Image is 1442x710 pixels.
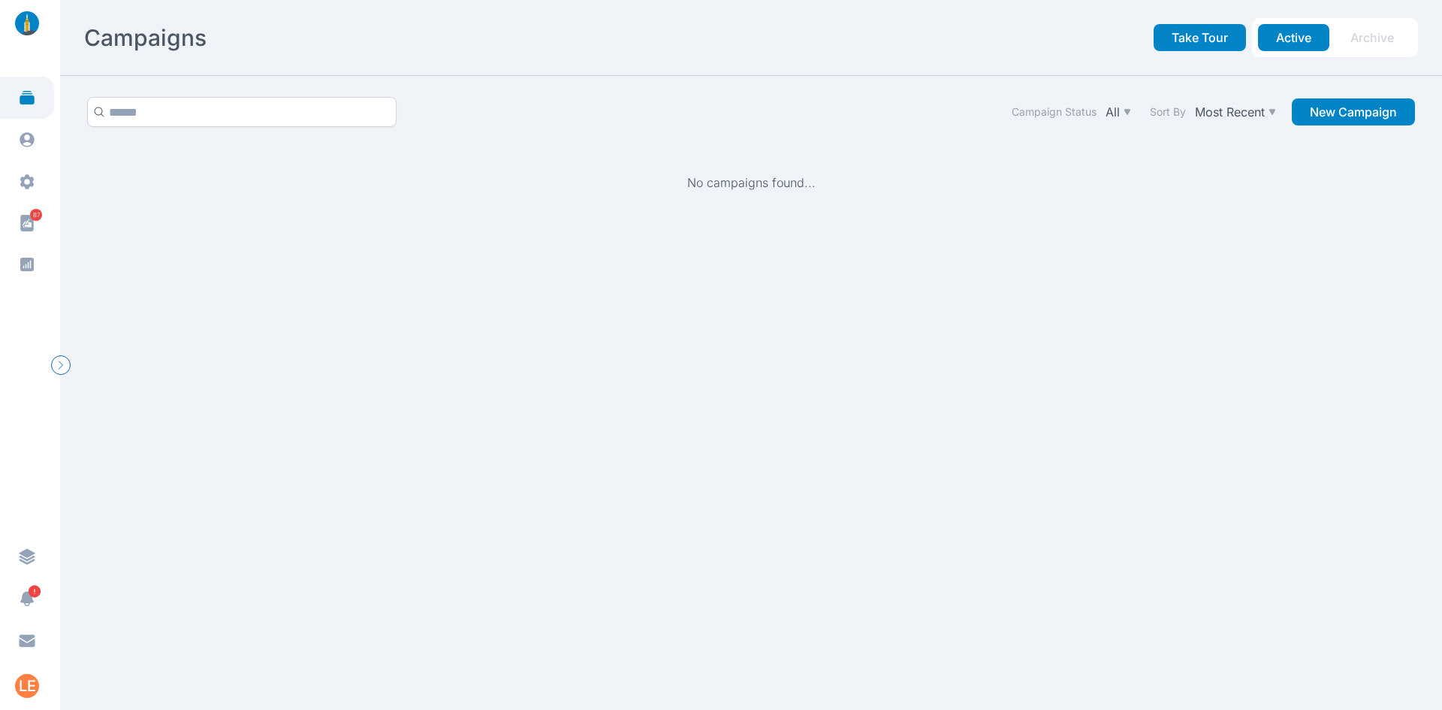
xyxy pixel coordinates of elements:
p: No campaigns found... [81,175,1421,190]
button: New Campaign [1292,98,1415,125]
label: Campaign Status [1012,104,1097,119]
button: All [1103,101,1135,122]
img: linklaunch_small.2ae18699.png [9,11,45,35]
p: All [1106,104,1120,119]
span: 87 [30,209,42,221]
h2: Campaigns [84,24,207,51]
button: Active [1258,24,1329,51]
button: Archive [1332,24,1412,51]
button: Take Tour [1154,24,1246,51]
button: Most Recent [1192,101,1280,122]
p: Most Recent [1195,104,1265,119]
label: Sort By [1150,104,1186,119]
